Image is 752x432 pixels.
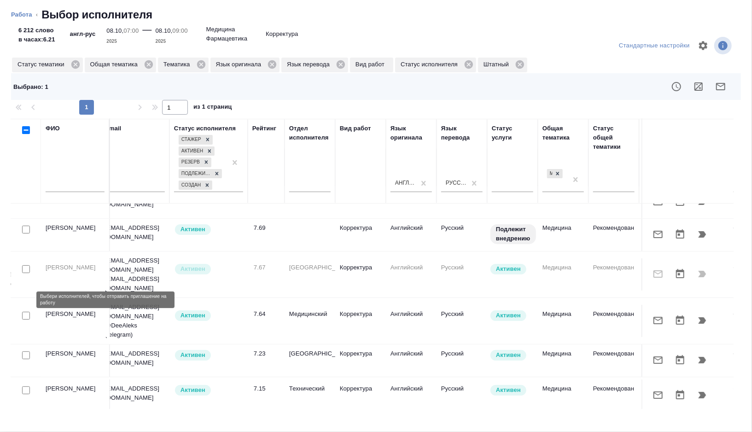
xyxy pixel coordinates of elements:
div: Стажер, Активен, Резерв, Подлежит внедрению, Создан [178,157,212,168]
p: [EMAIL_ADDRESS][DOMAIN_NAME] [105,303,165,321]
p: [EMAIL_ADDRESS][DOMAIN_NAME] [105,274,165,293]
td: Русский [437,258,487,291]
td: Рекомендован [589,344,639,377]
td: Медицина [538,305,589,337]
td: [PERSON_NAME] [41,258,110,291]
td: Русский [437,379,487,412]
p: Активен [181,350,205,360]
div: Медицина [547,169,553,179]
button: Показать доступность исполнителя [665,76,688,98]
td: [GEOGRAPHIC_DATA] [285,258,335,291]
td: Русский [437,305,487,337]
button: Открыть календарь загрузки [669,309,691,332]
p: [EMAIL_ADDRESS][DOMAIN_NAME] [105,223,165,242]
button: Отправить предложение о работе [710,76,732,98]
div: Английский [395,179,416,187]
td: Английский [386,305,437,337]
div: Язык оригинала [391,124,432,142]
p: [EMAIL_ADDRESS][DOMAIN_NAME] [105,256,165,274]
td: Рекомендован [589,305,639,337]
a: Работа [11,11,32,18]
p: Активен [496,350,521,360]
td: [PERSON_NAME] [41,305,110,337]
div: 7.67 [254,263,280,272]
span: Посмотреть информацию [714,37,734,54]
p: Тематика [163,60,193,69]
div: Статус общей тематики [593,124,635,152]
p: 08.10, [106,27,123,34]
td: [PERSON_NAME] [41,344,110,377]
button: Открыть календарь загрузки [669,223,691,245]
button: Отправить предложение о работе [647,384,669,406]
p: Активен [181,311,205,320]
td: [PERSON_NAME] [41,379,110,412]
button: Отправить предложение о работе [647,349,669,371]
div: ФИО [46,124,60,133]
div: Русский [446,179,467,187]
div: Статус исполнителя [174,124,236,133]
button: Продолжить [691,349,713,371]
div: Email [105,124,121,133]
input: Выбери исполнителей, чтобы отправить приглашение на работу [22,351,30,359]
td: Английский [386,344,437,377]
div: 7.15 [254,384,280,393]
p: [EMAIL_ADDRESS][DOMAIN_NAME] [105,349,165,368]
td: Технический [285,379,335,412]
div: Рядовой исполнитель: назначай с учетом рейтинга [174,309,243,322]
p: Статус исполнителя [401,60,461,69]
input: Выбери исполнителей, чтобы отправить приглашение на работу [22,265,30,273]
p: Язык перевода [287,60,333,69]
p: 07:00 [123,27,139,34]
p: 09:00 [172,27,187,34]
button: Продолжить [691,309,713,332]
p: @DeeAleks (telegram) [105,321,165,339]
td: Рекомендован [589,258,639,291]
div: Рейтинг [252,124,276,133]
td: Английский [386,219,437,251]
td: Медицина [538,258,589,291]
button: Открыть календарь загрузки [669,349,691,371]
div: Штатный [478,58,527,72]
p: Активен [496,264,521,274]
p: Вид работ [356,60,388,69]
button: Продолжить [691,223,713,245]
div: Язык перевода [441,124,483,142]
p: Корректура [266,29,298,39]
p: [EMAIL_ADDRESS][DOMAIN_NAME] [105,384,165,403]
td: [PERSON_NAME] [41,219,110,251]
div: Рядовой исполнитель: назначай с учетом рейтинга [174,349,243,362]
div: Статус услуги [492,124,533,142]
td: Медицина [538,344,589,377]
td: [GEOGRAPHIC_DATA] [285,344,335,377]
td: Английский [386,379,437,412]
nav: breadcrumb [11,7,741,22]
p: 6 212 слово [18,26,55,35]
p: Подлежит внедрению [496,225,530,243]
button: Отправить предложение о работе [647,223,669,245]
p: Активен [496,311,521,320]
button: Открыть календарь загрузки [669,384,691,406]
div: Активен [179,146,204,156]
p: Штатный [484,60,512,69]
p: Корректура [340,223,381,233]
td: Медицина [538,379,589,412]
div: 7.69 [254,223,280,233]
div: Стажер, Активен, Резерв, Подлежит внедрению, Создан [178,168,223,180]
button: Открыть календарь загрузки [669,263,691,285]
p: Активен [496,385,521,395]
div: Общая тематика [85,58,156,72]
div: Статус тематики [12,58,83,72]
div: Рядовой исполнитель: назначай с учетом рейтинга [174,384,243,397]
div: Медицина [546,168,564,180]
td: Медицинский [285,305,335,337]
div: Общая тематика [542,124,584,142]
div: Язык перевода [281,58,348,72]
div: — [142,22,152,46]
td: Русский [437,344,487,377]
p: Корректура [340,263,381,272]
p: Активен [181,385,205,395]
div: Стажер [179,135,203,145]
div: Создан [179,181,202,190]
p: Активен [181,264,205,274]
div: Рядовой исполнитель: назначай с учетом рейтинга [174,223,243,236]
